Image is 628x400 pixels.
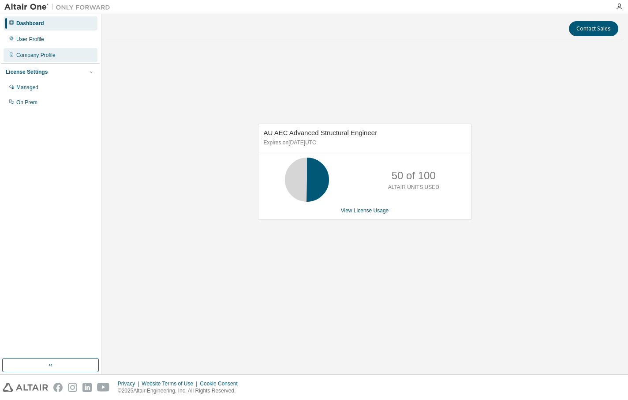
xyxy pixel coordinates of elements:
[16,84,38,91] div: Managed
[200,380,243,387] div: Cookie Consent
[16,99,37,106] div: On Prem
[16,20,44,27] div: Dashboard
[142,380,200,387] div: Website Terms of Use
[6,68,48,75] div: License Settings
[16,52,56,59] div: Company Profile
[388,184,439,191] p: ALTAIR UNITS USED
[118,380,142,387] div: Privacy
[392,168,436,183] p: 50 of 100
[4,3,115,11] img: Altair One
[16,36,44,43] div: User Profile
[3,383,48,392] img: altair_logo.svg
[341,208,389,214] a: View License Usage
[569,21,618,36] button: Contact Sales
[82,383,92,392] img: linkedin.svg
[53,383,63,392] img: facebook.svg
[68,383,77,392] img: instagram.svg
[264,139,464,147] p: Expires on [DATE] UTC
[118,387,243,395] p: © 2025 Altair Engineering, Inc. All Rights Reserved.
[97,383,110,392] img: youtube.svg
[264,129,378,136] span: AU AEC Advanced Structural Engineer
